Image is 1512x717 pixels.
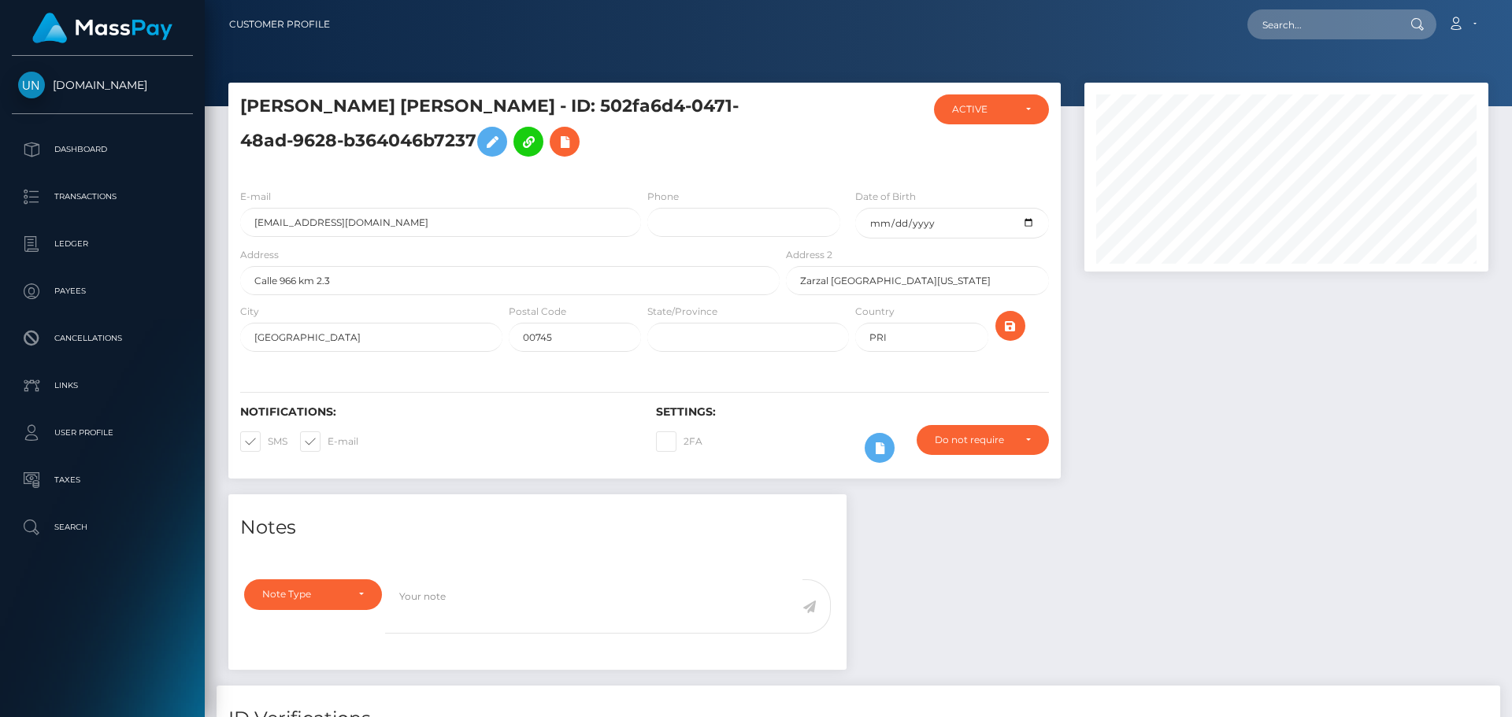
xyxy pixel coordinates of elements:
label: State/Province [647,305,717,319]
a: Customer Profile [229,8,330,41]
a: Dashboard [12,130,193,169]
p: User Profile [18,421,187,445]
a: Search [12,508,193,547]
div: Note Type [262,588,346,601]
p: Ledger [18,232,187,256]
label: Country [855,305,895,319]
p: Links [18,374,187,397]
h6: Settings: [656,405,1048,419]
a: Links [12,366,193,405]
a: Cancellations [12,319,193,358]
button: Note Type [244,579,382,609]
p: Payees [18,279,187,303]
label: Phone [647,190,679,204]
p: Dashboard [18,138,187,161]
p: Cancellations [18,327,187,350]
a: User Profile [12,413,193,453]
label: E-mail [240,190,271,204]
button: Do not require [917,425,1049,455]
p: Transactions [18,185,187,209]
h4: Notes [240,514,835,541]
a: Transactions [12,177,193,216]
p: Taxes [18,468,187,492]
label: SMS [240,431,287,452]
label: City [240,305,259,319]
a: Taxes [12,460,193,500]
label: Date of Birth [855,190,916,204]
label: 2FA [656,431,702,452]
p: Search [18,516,187,539]
a: Ledger [12,224,193,264]
img: Unlockt.me [18,72,45,98]
div: ACTIVE [952,103,1013,116]
a: Payees [12,272,193,311]
h6: Notifications: [240,405,632,419]
label: Address [240,248,279,262]
label: E-mail [300,431,358,452]
h5: [PERSON_NAME] [PERSON_NAME] - ID: 502fa6d4-0471-48ad-9628-b364046b7237 [240,94,771,164]
label: Postal Code [509,305,566,319]
span: [DOMAIN_NAME] [12,78,193,92]
input: Search... [1247,9,1395,39]
div: Do not require [935,434,1013,446]
label: Address 2 [786,248,832,262]
button: ACTIVE [934,94,1049,124]
img: MassPay Logo [32,13,172,43]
